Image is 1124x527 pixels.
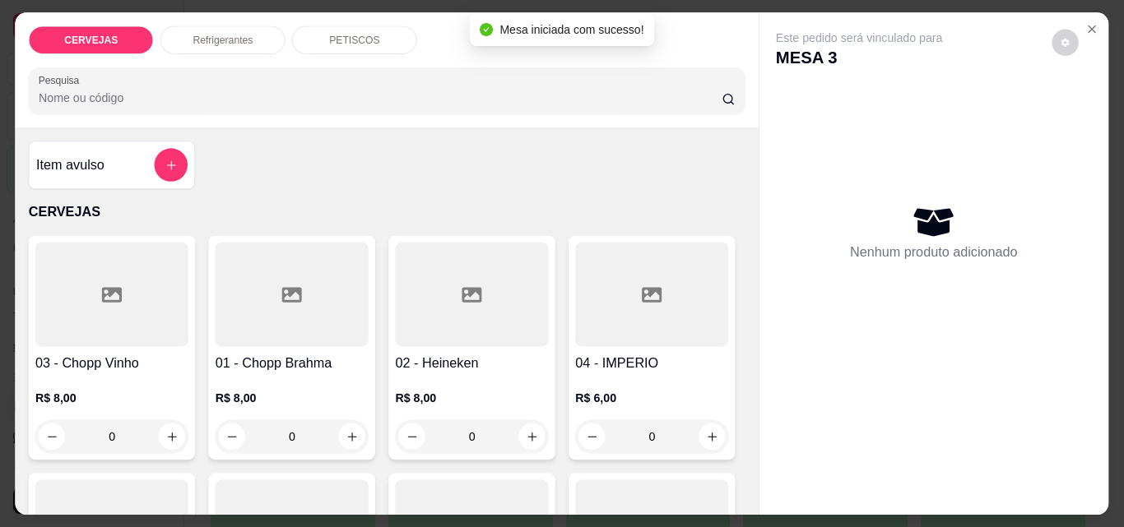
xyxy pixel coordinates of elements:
[519,423,546,450] button: increase-product-quantity
[216,354,369,373] h4: 01 - Chopp Brahma
[576,354,729,373] h4: 04 - IMPERIO
[39,423,65,450] button: decrease-product-quantity
[39,73,85,87] label: Pesquisa
[64,34,118,47] p: CERVEJAS
[35,354,188,373] h4: 03 - Chopp Vinho
[39,90,722,106] input: Pesquisa
[776,46,943,69] p: MESA 3
[219,423,245,450] button: decrease-product-quantity
[399,423,425,450] button: decrease-product-quantity
[159,423,185,450] button: increase-product-quantity
[155,148,188,182] button: add-separate-item
[480,23,493,36] span: check-circle
[1052,30,1078,56] button: decrease-product-quantity
[29,202,745,222] p: CERVEJAS
[576,390,729,406] p: R$ 6,00
[396,390,549,406] p: R$ 8,00
[339,423,365,450] button: increase-product-quantity
[36,155,105,175] h4: Item avulso
[329,34,379,47] p: PETISCOS
[776,30,943,46] p: Este pedido será vinculado para
[499,23,643,36] span: Mesa iniciada com sucesso!
[216,390,369,406] p: R$ 8,00
[35,390,188,406] p: R$ 8,00
[850,243,1018,262] p: Nenhum produto adicionado
[579,423,606,450] button: decrease-product-quantity
[1079,16,1105,42] button: Close
[193,34,253,47] p: Refrigerantes
[699,423,725,450] button: increase-product-quantity
[396,354,549,373] h4: 02 - Heineken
